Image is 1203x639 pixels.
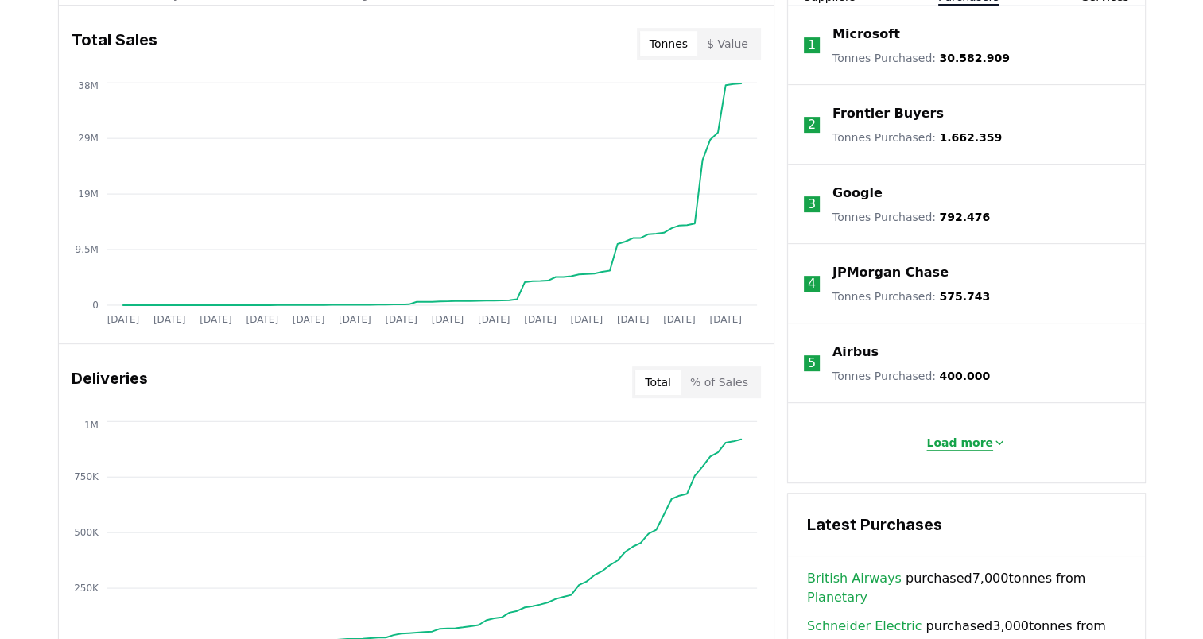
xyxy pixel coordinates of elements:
[681,370,758,395] button: % of Sales
[524,314,557,325] tspan: [DATE]
[807,569,902,588] a: British Airways
[570,314,603,325] tspan: [DATE]
[640,31,697,56] button: Tonnes
[478,314,510,325] tspan: [DATE]
[246,314,278,325] tspan: [DATE]
[431,314,464,325] tspan: [DATE]
[832,25,900,44] a: Microsoft
[939,211,990,223] span: 792.476
[808,115,816,134] p: 2
[78,80,99,91] tspan: 38M
[78,188,99,199] tspan: 19M
[153,314,185,325] tspan: [DATE]
[832,104,944,123] a: Frontier Buyers
[832,209,990,225] p: Tonnes Purchased :
[107,314,139,325] tspan: [DATE]
[939,52,1010,64] span: 30.582.909
[83,419,98,430] tspan: 1M
[75,244,98,255] tspan: 9.5M
[697,31,758,56] button: $ Value
[807,569,1126,607] span: purchased 7,000 tonnes from
[807,588,867,607] a: Planetary
[832,263,949,282] a: JPMorgan Chase
[808,195,816,214] p: 3
[78,133,99,144] tspan: 29M
[832,130,1002,145] p: Tonnes Purchased :
[72,28,157,60] h3: Total Sales
[832,289,990,304] p: Tonnes Purchased :
[832,184,883,203] a: Google
[832,368,990,384] p: Tonnes Purchased :
[939,290,990,303] span: 575.743
[74,583,99,594] tspan: 250K
[200,314,232,325] tspan: [DATE]
[74,471,99,482] tspan: 750K
[939,131,1002,144] span: 1.662.359
[832,50,1010,66] p: Tonnes Purchased :
[385,314,417,325] tspan: [DATE]
[663,314,696,325] tspan: [DATE]
[807,513,1126,536] h3: Latest Purchases
[72,366,148,398] h3: Deliveries
[808,354,816,373] p: 5
[926,435,993,451] p: Load more
[74,527,99,538] tspan: 500K
[92,300,99,311] tspan: 0
[339,314,371,325] tspan: [DATE]
[617,314,650,325] tspan: [DATE]
[914,427,1019,459] button: Load more
[939,370,990,382] span: 400.000
[292,314,324,325] tspan: [DATE]
[709,314,742,325] tspan: [DATE]
[808,274,816,293] p: 4
[807,617,922,636] a: Schneider Electric
[808,36,816,55] p: 1
[832,343,879,362] a: Airbus
[635,370,681,395] button: Total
